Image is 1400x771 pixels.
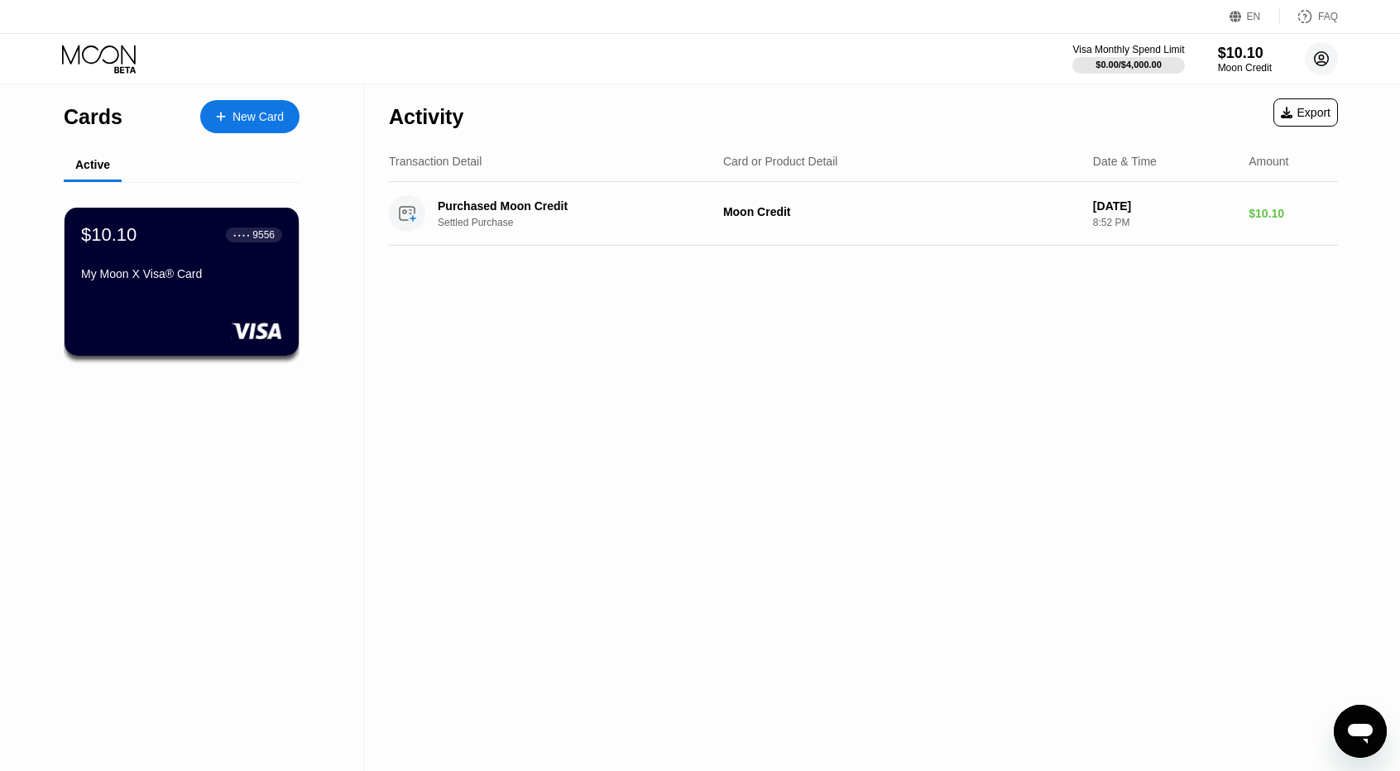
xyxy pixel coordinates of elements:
[233,232,250,237] div: ● ● ● ●
[1093,155,1157,168] div: Date & Time
[1230,8,1280,25] div: EN
[81,267,282,280] div: My Moon X Visa® Card
[1072,44,1184,74] div: Visa Monthly Spend Limit$0.00/$4,000.00
[389,182,1338,246] div: Purchased Moon CreditSettled PurchaseMoon Credit[DATE]8:52 PM$10.10
[65,208,299,356] div: $10.10● ● ● ●9556My Moon X Visa® Card
[438,217,726,228] div: Settled Purchase
[389,155,482,168] div: Transaction Detail
[1281,106,1330,119] div: Export
[389,105,463,129] div: Activity
[723,155,838,168] div: Card or Product Detail
[1280,8,1338,25] div: FAQ
[723,205,1080,218] div: Moon Credit
[1249,207,1338,220] div: $10.10
[1093,217,1235,228] div: 8:52 PM
[1249,155,1288,168] div: Amount
[1096,60,1162,69] div: $0.00 / $4,000.00
[75,158,110,171] div: Active
[233,110,284,124] div: New Card
[1072,44,1184,55] div: Visa Monthly Spend Limit
[438,199,707,213] div: Purchased Moon Credit
[200,100,300,133] div: New Card
[1318,11,1338,22] div: FAQ
[1218,45,1272,74] div: $10.10Moon Credit
[1218,45,1272,62] div: $10.10
[1334,705,1387,758] iframe: Button to launch messaging window
[64,105,122,129] div: Cards
[81,224,137,246] div: $10.10
[1247,11,1261,22] div: EN
[1273,98,1338,127] div: Export
[252,229,275,241] div: 9556
[1218,62,1272,74] div: Moon Credit
[1093,199,1235,213] div: [DATE]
